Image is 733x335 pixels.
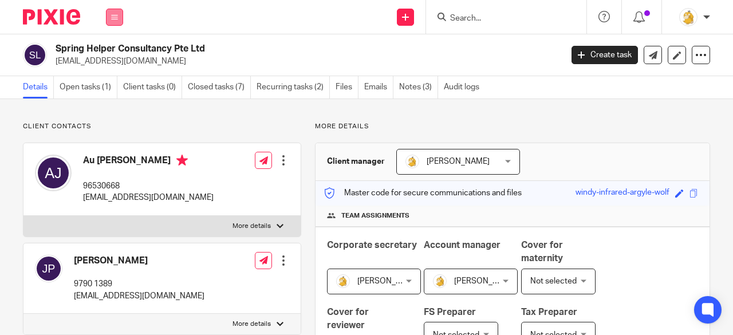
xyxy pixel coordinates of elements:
a: Emails [364,76,393,98]
a: Notes (3) [399,76,438,98]
p: Client contacts [23,122,301,131]
p: [EMAIL_ADDRESS][DOMAIN_NAME] [56,56,554,67]
span: Not selected [530,277,577,285]
img: svg%3E [35,155,72,191]
span: [PERSON_NAME] [454,277,517,285]
p: 96530668 [83,180,214,192]
span: Tax Preparer [521,308,577,317]
img: MicrosoftTeams-image.png [336,274,350,288]
img: Pixie [23,9,80,25]
p: More details [315,122,710,131]
span: Cover for maternity [521,241,563,263]
span: [PERSON_NAME] [427,157,490,165]
p: More details [232,320,271,329]
span: Team assignments [341,211,409,220]
a: Files [336,76,358,98]
span: FS Preparer [424,308,476,317]
h2: Spring Helper Consultancy Pte Ltd [56,43,455,55]
p: Master code for secure communications and files [324,187,522,199]
img: MicrosoftTeams-image.png [405,155,419,168]
input: Search [449,14,552,24]
span: Account manager [424,241,501,250]
h4: Au [PERSON_NAME] [83,155,214,169]
img: MicrosoftTeams-image.png [433,274,447,288]
p: More details [232,222,271,231]
a: Closed tasks (7) [188,76,251,98]
p: [EMAIL_ADDRESS][DOMAIN_NAME] [74,290,204,302]
img: svg%3E [35,255,62,282]
span: [PERSON_NAME] [357,277,420,285]
a: Audit logs [444,76,485,98]
div: windy-infrared-argyle-wolf [576,187,669,200]
p: [EMAIL_ADDRESS][DOMAIN_NAME] [83,192,214,203]
a: Create task [572,46,638,64]
span: Corporate secretary [327,241,417,250]
a: Open tasks (1) [60,76,117,98]
span: Cover for reviewer [327,308,369,330]
img: MicrosoftTeams-image.png [679,8,697,26]
a: Recurring tasks (2) [257,76,330,98]
img: svg%3E [23,43,47,67]
a: Client tasks (0) [123,76,182,98]
p: 9790 1389 [74,278,204,290]
h3: Client manager [327,156,385,167]
h4: [PERSON_NAME] [74,255,204,267]
i: Primary [176,155,188,166]
a: Details [23,76,54,98]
